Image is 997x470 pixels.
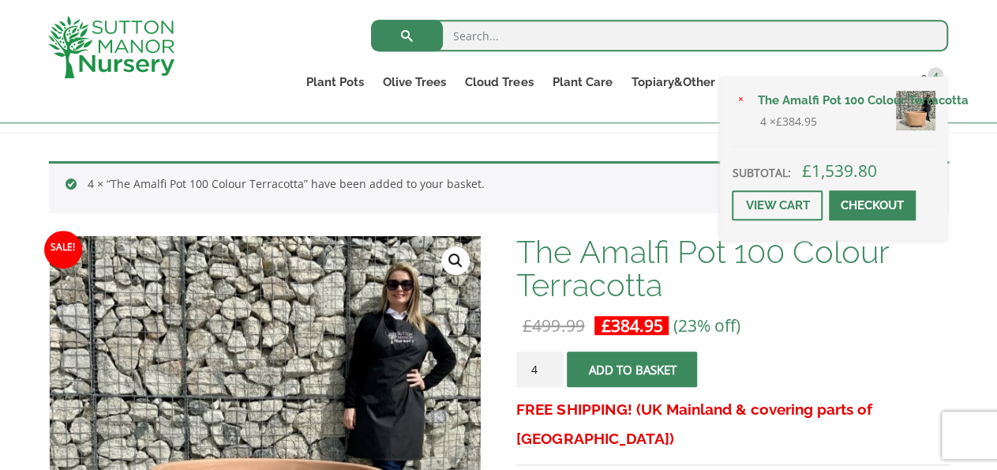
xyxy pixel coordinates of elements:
[542,71,621,93] a: Plant Care
[732,92,749,110] a: Remove The Amalfi Pot 100 Colour Terracotta from basket
[801,160,811,182] span: £
[44,231,82,269] span: Sale!
[297,71,373,93] a: Plant Pots
[523,314,584,337] bdi: 499.99
[775,114,816,129] bdi: 384.95
[621,71,724,93] a: Topiary&Other
[829,190,916,220] a: Checkout
[49,161,949,213] div: 4 × “The Amalfi Pot 100 Colour Terracotta” have been added to your basket.
[732,165,790,180] strong: Subtotal:
[801,160,876,182] bdi: 1,539.80
[48,16,174,78] img: logo
[567,352,697,387] button: Add to basket
[778,71,844,93] a: Delivery
[371,20,948,51] input: Search...
[732,190,823,220] a: View cart
[516,352,564,387] input: Product quantity
[523,314,532,337] span: £
[928,67,943,83] span: 4
[601,314,662,337] bdi: 384.95
[673,314,740,337] span: (23% off)
[775,114,781,129] span: £
[759,112,816,131] span: 4 ×
[516,235,948,302] h1: The Amalfi Pot 100 Colour Terracotta
[908,71,948,93] a: 4
[601,314,610,337] span: £
[896,91,935,130] img: The Amalfi Pot 100 Colour Terracotta
[441,246,470,275] a: View full-screen image gallery
[373,71,455,93] a: Olive Trees
[455,71,542,93] a: Cloud Trees
[724,71,778,93] a: About
[748,88,935,112] a: The Amalfi Pot 100 Colour Terracotta
[844,71,908,93] a: Contact
[516,395,948,453] h3: FREE SHIPPING! (UK Mainland & covering parts of [GEOGRAPHIC_DATA])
